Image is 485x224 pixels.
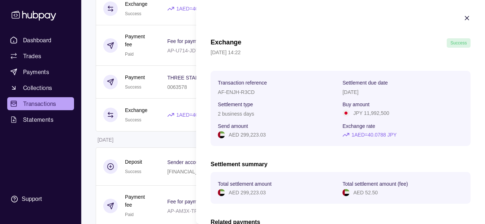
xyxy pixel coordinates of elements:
[218,80,267,86] p: Transaction reference
[218,131,225,138] img: ae
[218,111,254,117] p: 2 business days
[218,181,272,187] p: Total settlement amount
[218,189,225,196] img: ae
[218,102,253,107] p: Settlement type
[218,89,255,95] p: AF-ENJH-R3CD
[211,38,241,48] h1: Exchange
[218,123,248,129] p: Send amount
[342,181,408,187] p: Total settlement amount (fee)
[342,189,350,196] img: ae
[342,80,387,86] p: Settlement due date
[451,40,467,46] span: Success
[211,160,471,168] h2: Settlement summary
[342,89,358,95] p: [DATE]
[351,131,397,139] p: 1 AED = 40.0788 JPY
[342,123,375,129] p: Exchange rate
[342,109,350,117] img: jp
[353,109,389,117] p: JPY 11,992,500
[229,131,266,139] p: AED 299,223.03
[211,48,471,56] p: [DATE] 14:22
[229,189,266,197] p: AED 299,223.03
[342,102,369,107] p: Buy amount
[353,189,378,197] p: AED 52.50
